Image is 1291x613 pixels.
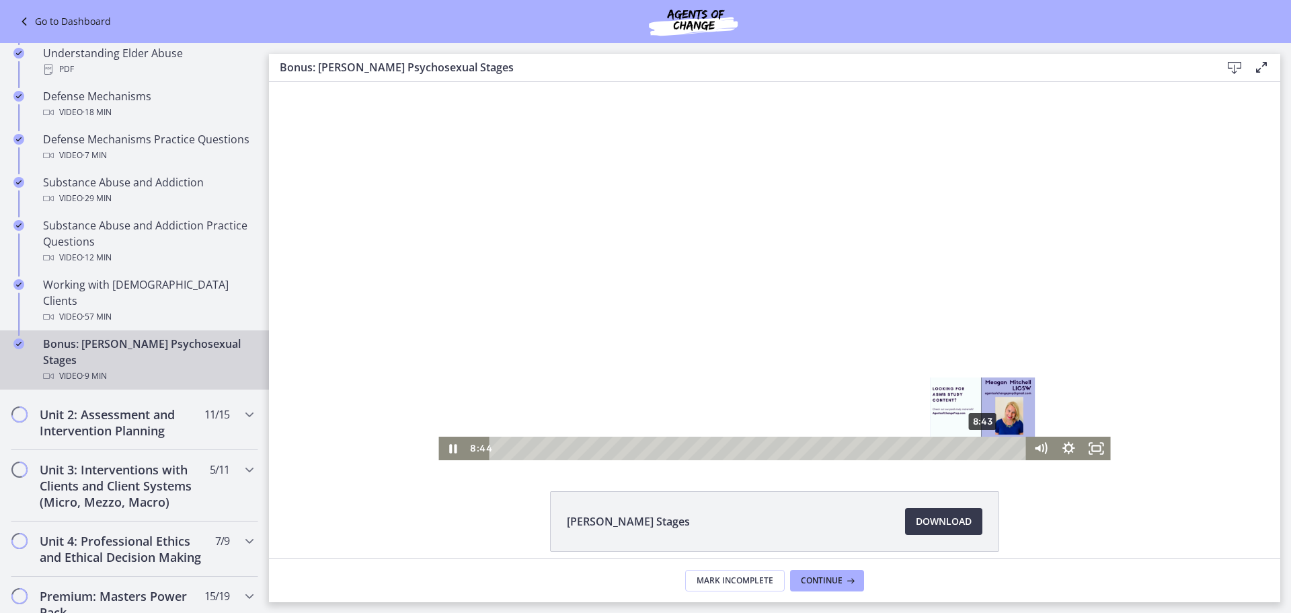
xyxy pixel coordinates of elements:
[43,174,253,207] div: Substance Abuse and Addiction
[43,217,253,266] div: Substance Abuse and Addiction Practice Questions
[567,513,690,530] span: [PERSON_NAME] Stages
[43,131,253,164] div: Defense Mechanisms Practice Questions
[83,250,112,266] span: · 12 min
[916,513,972,530] span: Download
[905,508,982,535] a: Download
[43,88,253,120] div: Defense Mechanisms
[43,147,253,164] div: Video
[13,91,24,102] i: Completed
[40,462,204,510] h2: Unit 3: Interventions with Clients and Client Systems (Micro, Mezzo, Macro)
[697,575,773,586] span: Mark Incomplete
[269,82,1280,460] iframe: Video Lesson
[13,338,24,349] i: Completed
[13,177,24,188] i: Completed
[43,277,253,325] div: Working with [DEMOGRAPHIC_DATA] Clients
[43,368,253,384] div: Video
[40,406,204,439] h2: Unit 2: Assessment and Intervention Planning
[210,462,229,478] span: 5 / 11
[613,5,774,38] img: Agents of Change
[204,406,229,423] span: 11 / 15
[43,336,253,384] div: Bonus: [PERSON_NAME] Psychosexual Stages
[814,355,842,378] button: Fullscreen
[13,134,24,145] i: Completed
[280,59,1200,75] h3: Bonus: [PERSON_NAME] Psychosexual Stages
[16,13,111,30] a: Go to Dashboard
[83,309,112,325] span: · 57 min
[43,45,253,77] div: Understanding Elder Abuse
[43,250,253,266] div: Video
[43,104,253,120] div: Video
[204,588,229,604] span: 15 / 19
[83,190,112,207] span: · 29 min
[83,368,107,384] span: · 9 min
[758,355,786,378] button: Mute
[43,309,253,325] div: Video
[13,220,24,231] i: Completed
[215,533,229,549] span: 7 / 9
[83,104,112,120] span: · 18 min
[801,575,843,586] span: Continue
[785,355,814,378] button: Show settings menu
[43,61,253,77] div: PDF
[13,48,24,59] i: Completed
[790,570,864,591] button: Continue
[13,279,24,290] i: Completed
[685,570,785,591] button: Mark Incomplete
[83,147,107,164] span: · 7 min
[40,533,204,565] h2: Unit 4: Professional Ethics and Ethical Decision Making
[43,190,253,207] div: Video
